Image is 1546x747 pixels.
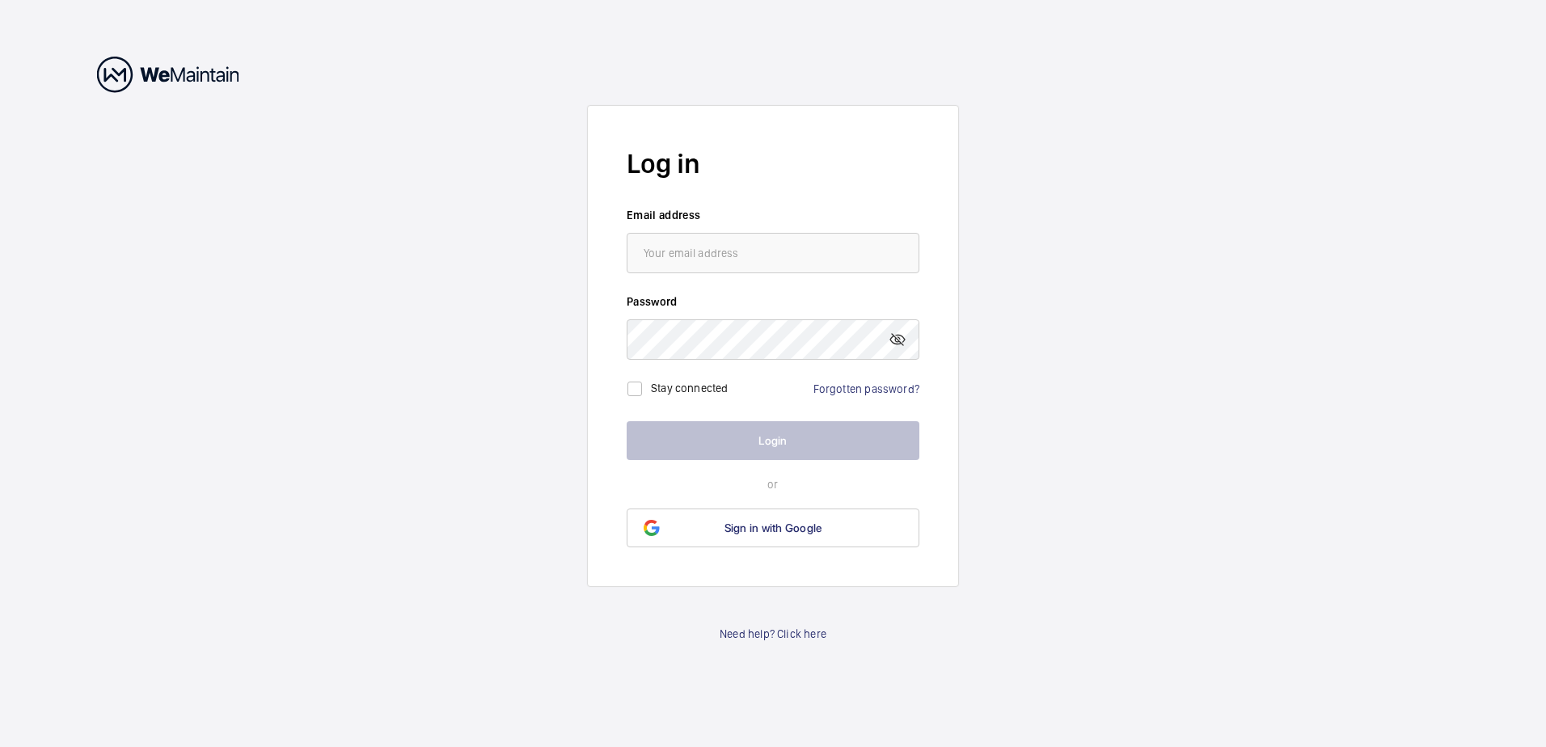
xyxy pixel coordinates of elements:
[627,293,919,310] label: Password
[720,626,826,642] a: Need help? Click here
[627,233,919,273] input: Your email address
[813,382,919,395] a: Forgotten password?
[651,382,729,395] label: Stay connected
[627,421,919,460] button: Login
[627,476,919,492] p: or
[627,207,919,223] label: Email address
[724,521,822,534] span: Sign in with Google
[627,145,919,183] h2: Log in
